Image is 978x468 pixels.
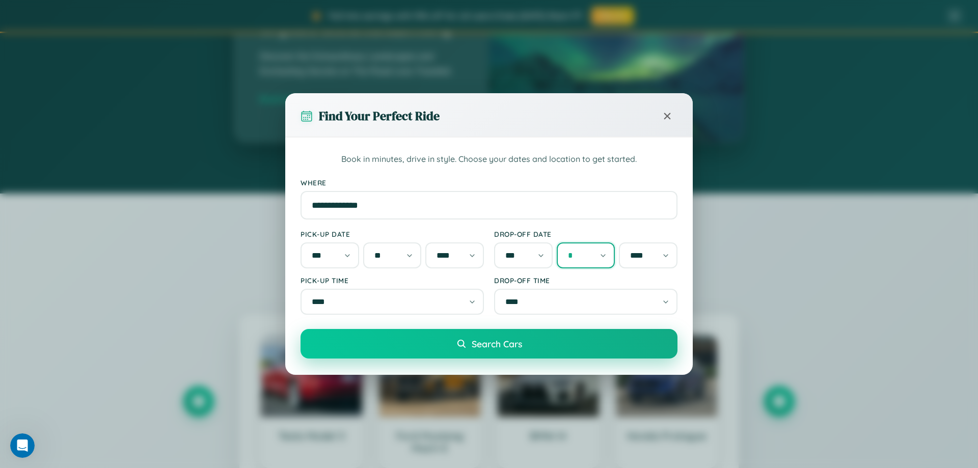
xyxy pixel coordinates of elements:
label: Where [301,178,677,187]
label: Pick-up Time [301,276,484,285]
label: Drop-off Date [494,230,677,238]
span: Search Cars [472,338,522,349]
h3: Find Your Perfect Ride [319,107,440,124]
p: Book in minutes, drive in style. Choose your dates and location to get started. [301,153,677,166]
button: Search Cars [301,329,677,359]
label: Drop-off Time [494,276,677,285]
label: Pick-up Date [301,230,484,238]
